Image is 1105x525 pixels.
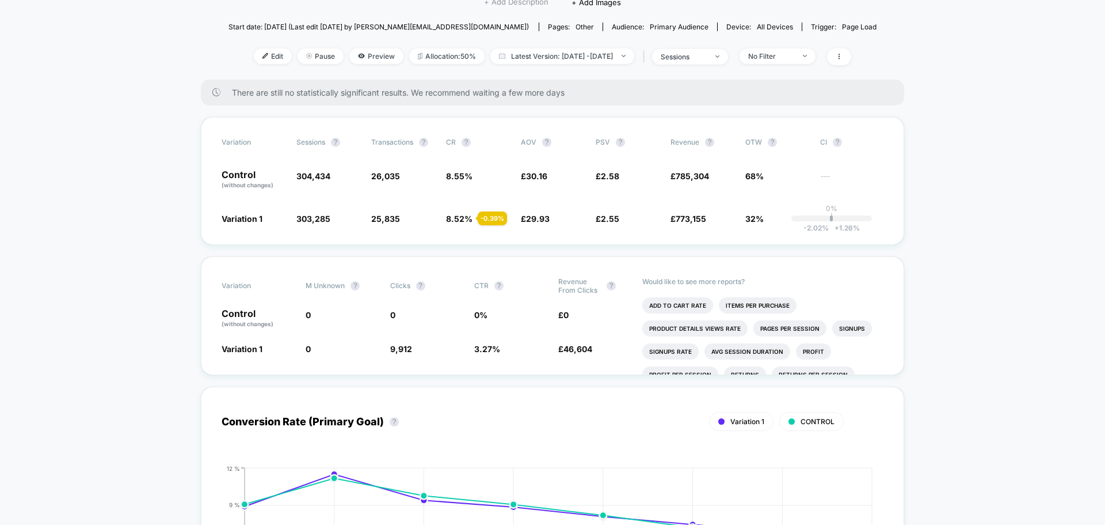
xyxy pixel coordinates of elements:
[229,501,240,508] tspan: 9 %
[601,214,619,224] span: 2.55
[832,320,872,337] li: Signups
[607,281,616,290] button: ?
[717,22,802,31] span: Device:
[803,224,829,232] span: -2.02 %
[801,417,835,426] span: CONTROL
[446,138,456,146] span: CR
[650,22,708,31] span: Primary Audience
[753,320,826,337] li: Pages Per Session
[820,138,883,147] span: CI
[705,138,714,147] button: ?
[563,310,569,320] span: 0
[820,173,883,190] span: ---
[499,53,505,59] img: calendar
[521,214,550,224] span: £
[306,344,311,354] span: 0
[462,138,471,147] button: ?
[563,344,592,354] span: 46,604
[390,344,412,354] span: 9,912
[474,344,500,354] span: 3.27 %
[596,214,619,224] span: £
[419,138,428,147] button: ?
[390,417,399,426] button: ?
[576,22,594,31] span: other
[748,52,794,61] div: No Filter
[719,297,797,314] li: Items Per Purchase
[478,211,507,225] div: - 0.39 %
[521,138,536,146] span: AOV
[446,171,473,181] span: 8.55 %
[350,281,360,290] button: ?
[222,309,294,328] p: Control
[306,53,312,59] img: end
[390,310,395,320] span: 0
[829,224,860,232] span: 1.26 %
[494,281,504,290] button: ?
[296,214,330,224] span: 303,285
[616,138,625,147] button: ?
[661,52,707,61] div: sessions
[772,367,855,383] li: Returns Per Session
[474,310,487,320] span: 0 %
[227,464,240,471] tspan: 12 %
[596,171,619,181] span: £
[757,22,793,31] span: all devices
[490,48,634,64] span: Latest Version: [DATE] - [DATE]
[222,277,285,294] span: Variation
[642,343,699,360] li: Signups Rate
[409,48,485,64] span: Allocation: 50%
[474,281,489,290] span: CTR
[745,214,764,224] span: 32%
[416,281,425,290] button: ?
[542,138,551,147] button: ?
[670,138,699,146] span: Revenue
[642,367,718,383] li: Profit Per Session
[306,310,311,320] span: 0
[768,138,777,147] button: ?
[826,204,837,213] p: 0%
[558,277,601,294] span: Revenue From Clicks
[803,55,807,57] img: end
[296,171,330,181] span: 304,434
[796,343,831,360] li: Profit
[222,170,285,190] p: Control
[601,171,619,181] span: 2.58
[622,55,626,57] img: end
[670,171,709,181] span: £
[222,182,273,188] span: (without changes)
[222,138,285,147] span: Variation
[596,138,610,146] span: PSV
[371,138,413,146] span: Transactions
[612,22,708,31] div: Audience:
[730,417,764,426] span: Variation 1
[745,171,764,181] span: 68%
[830,213,833,221] p: |
[521,171,547,181] span: £
[306,281,345,290] span: M Unknown
[228,22,529,31] span: Start date: [DATE] (Last edit [DATE] by [PERSON_NAME][EMAIL_ADDRESS][DOMAIN_NAME])
[296,138,325,146] span: Sessions
[676,171,709,181] span: 785,304
[390,281,410,290] span: Clicks
[331,138,340,147] button: ?
[640,48,652,65] span: |
[642,277,883,286] p: Would like to see more reports?
[835,224,839,232] span: +
[558,310,569,320] span: £
[222,320,273,327] span: (without changes)
[222,344,262,354] span: Variation 1
[254,48,292,64] span: Edit
[418,53,422,59] img: rebalance
[371,171,400,181] span: 26,035
[724,367,766,383] li: Returns
[715,55,719,58] img: end
[548,22,594,31] div: Pages:
[446,214,473,224] span: 8.52 %
[811,22,877,31] div: Trigger:
[642,297,713,314] li: Add To Cart Rate
[745,138,809,147] span: OTW
[558,344,592,354] span: £
[670,214,706,224] span: £
[526,171,547,181] span: 30.16
[833,138,842,147] button: ?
